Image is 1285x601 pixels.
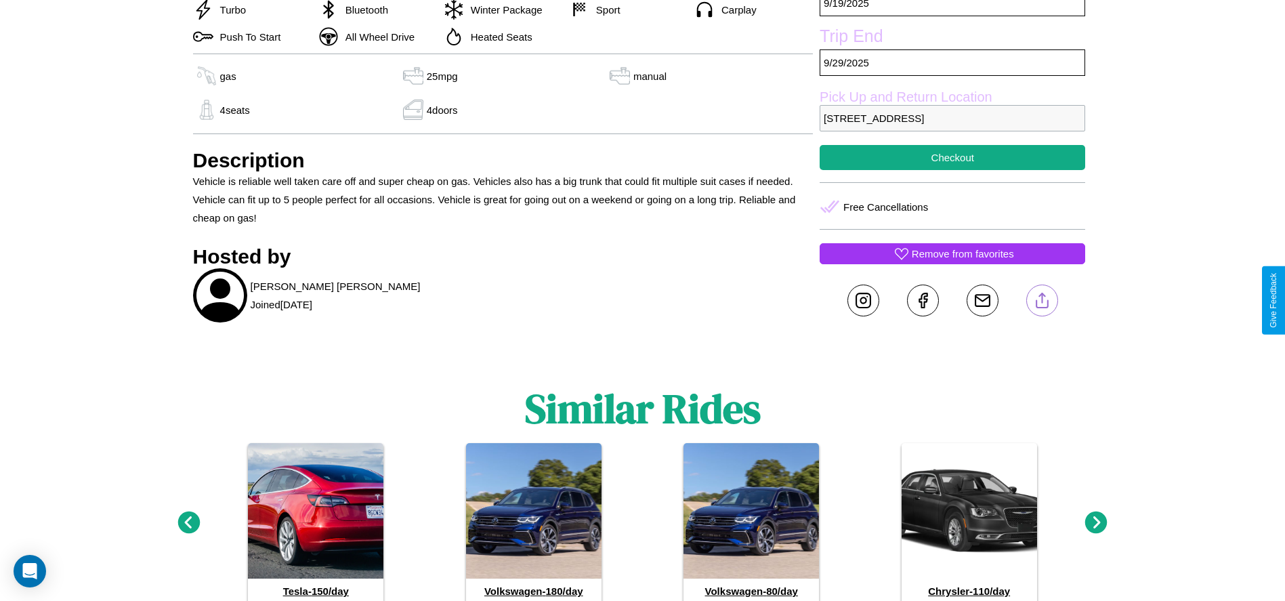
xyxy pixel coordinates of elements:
img: gas [193,66,220,86]
label: Pick Up and Return Location [820,89,1085,105]
p: 4 doors [427,101,458,119]
img: gas [400,66,427,86]
button: Remove from favorites [820,243,1085,264]
h3: Hosted by [193,245,814,268]
div: Give Feedback [1269,273,1278,328]
p: Turbo [213,1,247,19]
p: Bluetooth [339,1,388,19]
p: manual [633,67,667,85]
p: [STREET_ADDRESS] [820,105,1085,131]
p: [PERSON_NAME] [PERSON_NAME] [251,277,421,295]
div: Open Intercom Messenger [14,555,46,587]
h3: Description [193,149,814,172]
h1: Similar Rides [525,381,761,436]
p: 9 / 29 / 2025 [820,49,1085,76]
p: gas [220,67,236,85]
p: Push To Start [213,28,281,46]
img: gas [400,100,427,120]
p: Remove from favorites [912,245,1014,263]
p: Heated Seats [464,28,532,46]
p: 25 mpg [427,67,458,85]
p: 4 seats [220,101,250,119]
p: Winter Package [464,1,543,19]
button: Checkout [820,145,1085,170]
p: Joined [DATE] [251,295,312,314]
p: Vehicle is reliable well taken care off and super cheap on gas. Vehicles also has a big trunk tha... [193,172,814,227]
img: gas [606,66,633,86]
p: Free Cancellations [843,198,928,216]
p: All Wheel Drive [339,28,415,46]
p: Sport [589,1,620,19]
label: Trip End [820,26,1085,49]
img: gas [193,100,220,120]
p: Carplay [715,1,757,19]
